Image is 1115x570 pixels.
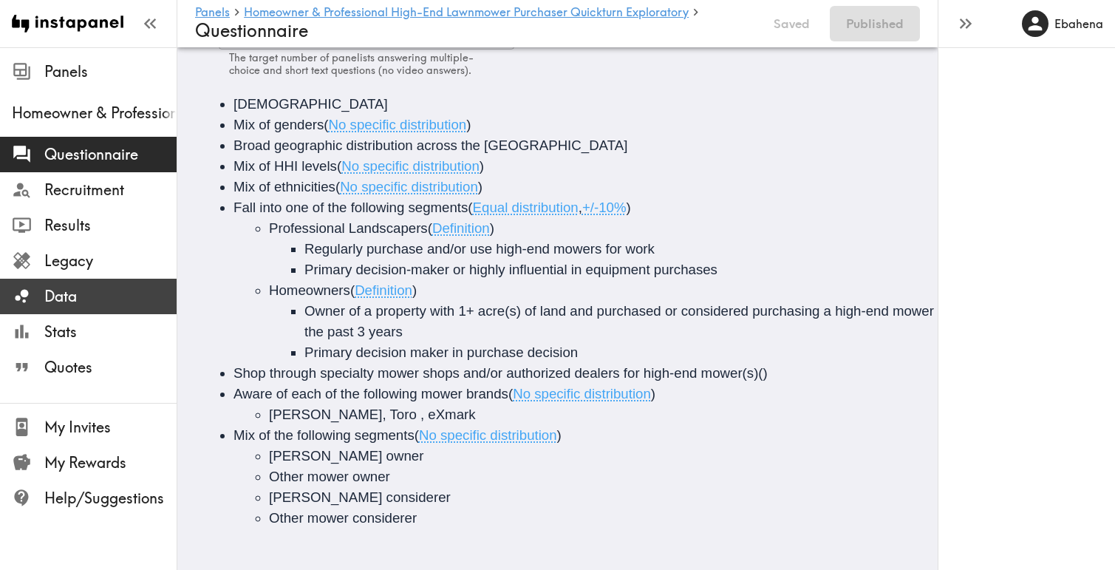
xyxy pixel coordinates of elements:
[490,220,494,236] span: )
[412,282,417,298] span: )
[233,365,758,381] span: Shop through specialty mower shops and/or authorized dealers for high-end mower(s)
[335,179,340,194] span: (
[428,220,432,236] span: (
[233,158,337,174] span: Mix of HHI levels
[233,117,324,132] span: Mix of genders
[44,417,177,438] span: My Invites
[341,158,480,174] span: No specific distribution
[473,200,579,215] span: Equal distribution
[195,6,230,20] a: Panels
[44,286,177,307] span: Data
[44,144,177,165] span: Questionnaire
[627,200,631,215] span: )
[466,117,471,132] span: )
[324,117,328,132] span: (
[304,241,655,257] span: Regularly purchase and/or use high-end mowers for work
[1054,16,1103,32] h6: Ebahena
[269,448,423,464] span: [PERSON_NAME] owner
[44,322,177,342] span: Stats
[195,76,920,546] div: Audience
[44,488,177,509] span: Help/Suggestions
[415,427,419,443] span: (
[582,200,627,215] span: +/-10%
[419,427,557,443] span: No specific distribution
[468,200,472,215] span: (
[269,282,350,298] span: Homeowners
[269,220,428,236] span: Professional Landscapers
[758,365,767,381] span: ()
[329,117,467,132] span: No specific distribution
[350,282,355,298] span: (
[233,200,468,215] span: Fall into one of the following segments
[651,386,655,401] span: )
[233,427,415,443] span: Mix of the following segments
[269,469,390,484] span: Other mower owner
[269,489,451,505] span: [PERSON_NAME] considerer
[508,386,513,401] span: (
[233,138,627,153] span: Broad geographic distribution across the [GEOGRAPHIC_DATA]
[44,180,177,200] span: Recruitment
[304,345,578,360] span: Primary decision maker in purchase decision
[340,179,478,194] span: No specific distribution
[233,96,388,112] span: [DEMOGRAPHIC_DATA]
[337,158,341,174] span: (
[513,386,651,401] span: No specific distribution
[44,357,177,378] span: Quotes
[44,251,177,271] span: Legacy
[229,51,474,77] span: The target number of panelists answering multiple-choice and short text questions (no video answe...
[12,103,177,123] span: Homeowner & Professional High-End Lawnmower Purchaser Quickturn Exploratory
[478,179,483,194] span: )
[44,215,177,236] span: Results
[304,262,717,277] span: Primary decision-maker or highly influential in equipment purchases
[269,510,417,526] span: Other mower considerer
[579,200,582,215] span: ,
[44,452,177,473] span: My Rewards
[269,407,476,422] span: [PERSON_NAME], Toro , eXmark
[233,386,508,401] span: Aware of each of the following mower brands
[233,179,335,194] span: Mix of ethnicities
[355,282,412,298] span: Definition
[432,220,490,236] span: Definition
[195,20,754,41] h4: Questionnaire
[304,303,952,339] span: Owner of a property with 1+ acre(s) of land and purchased or considered purchasing a high-end mow...
[44,61,177,82] span: Panels
[244,6,689,20] a: Homeowner & Professional High-End Lawnmower Purchaser Quickturn Exploratory
[480,158,484,174] span: )
[557,427,562,443] span: )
